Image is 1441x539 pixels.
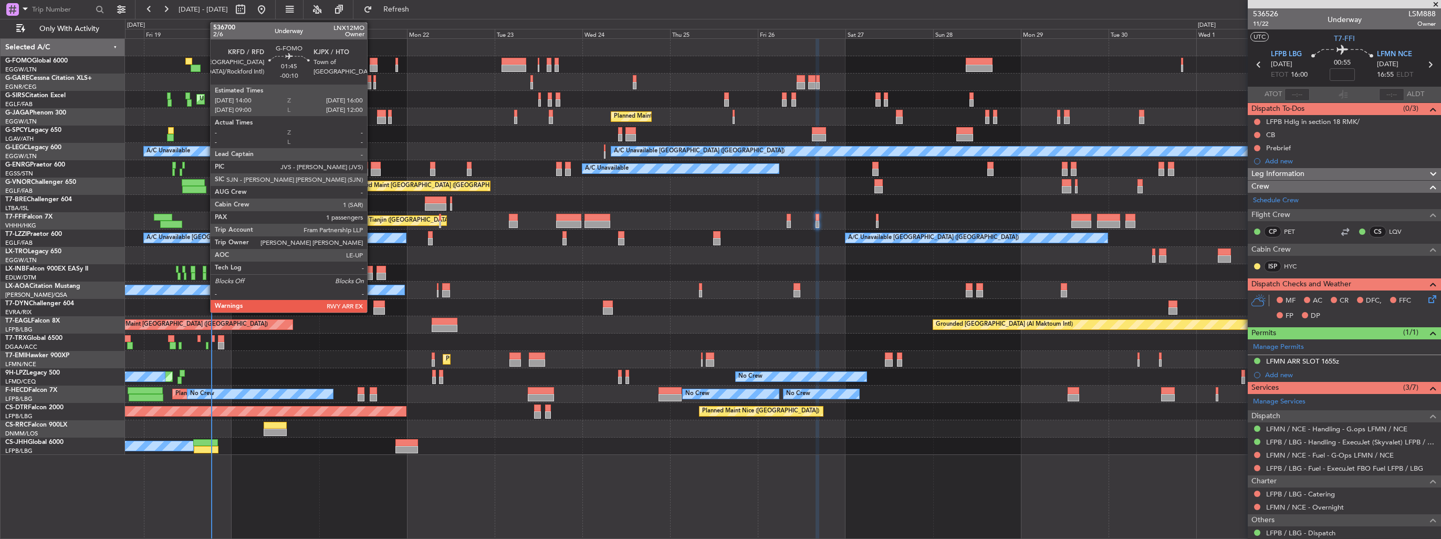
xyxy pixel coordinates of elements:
[5,447,33,455] a: LFPB/LBG
[1021,29,1109,38] div: Mon 29
[147,143,190,159] div: A/C Unavailable
[1407,89,1424,100] span: ALDT
[5,118,37,126] a: EGGW/LTN
[1396,70,1413,80] span: ELDT
[5,387,28,393] span: F-HECD
[407,29,495,38] div: Mon 22
[1266,143,1291,152] div: Prebrief
[5,127,61,133] a: G-SPCYLegacy 650
[5,266,88,272] a: LX-INBFalcon 900EX EASy II
[1377,59,1398,70] span: [DATE]
[1266,528,1335,537] a: LFPB / LBG - Dispatch
[1284,262,1308,271] a: HYC
[5,318,60,324] a: T7-EAGLFalcon 8X
[32,2,92,17] input: Trip Number
[319,29,407,38] div: Sun 21
[1408,8,1436,19] span: LSM888
[1366,296,1382,306] span: DFC,
[5,58,32,64] span: G-FOMO
[1266,490,1335,499] a: LFPB / LBG - Catering
[5,92,25,99] span: G-SIRS
[5,144,28,151] span: G-LEGC
[200,91,372,107] div: Unplanned Maint [GEOGRAPHIC_DATA] ([GEOGRAPHIC_DATA])
[5,256,37,264] a: EGGW/LTN
[1271,70,1288,80] span: ETOT
[5,187,33,195] a: EGLF/FAB
[5,266,26,272] span: LX-INB
[351,178,516,194] div: Planned Maint [GEOGRAPHIC_DATA] ([GEOGRAPHIC_DATA])
[1251,514,1275,526] span: Others
[5,214,24,220] span: T7-FFI
[127,21,145,30] div: [DATE]
[5,83,37,91] a: EGNR/CEG
[5,135,34,143] a: LGAV/ATH
[1334,58,1351,68] span: 00:55
[5,370,60,376] a: 9H-LPZLegacy 500
[1311,311,1320,322] span: DP
[5,405,64,411] a: CS-DTRFalcon 2000
[5,204,29,212] a: LTBA/ISL
[5,110,29,116] span: G-JAGA
[5,412,33,420] a: LFPB/LBG
[5,162,30,168] span: G-ENRG
[329,213,452,229] div: Planned Maint Tianjin ([GEOGRAPHIC_DATA])
[5,100,33,108] a: EGLF/FAB
[685,386,709,402] div: No Crew
[5,248,61,255] a: LX-TROLegacy 650
[5,353,69,359] a: T7-EMIHawker 900XP
[1286,311,1293,322] span: FP
[1251,278,1351,291] span: Dispatch Checks and Weather
[1328,14,1362,25] div: Underway
[5,179,76,185] a: G-VNORChallenger 650
[446,351,546,367] div: Planned Maint [GEOGRAPHIC_DATA]
[1286,296,1296,306] span: MF
[5,370,26,376] span: 9H-LPZ
[5,335,62,341] a: T7-TRXGlobal 6500
[1291,70,1308,80] span: 16:00
[1266,438,1436,447] a: LFPB / LBG - Handling - ExecuJet (Skyvalet) LFPB / LBG
[1403,327,1418,338] span: (1/1)
[5,300,74,307] a: T7-DYNChallenger 604
[5,170,33,178] a: EGSS/STN
[1253,8,1278,19] span: 536526
[27,25,111,33] span: Only With Activity
[5,92,66,99] a: G-SIRSCitation Excel
[1285,88,1310,101] input: --:--
[1399,296,1411,306] span: FFC
[1266,464,1423,473] a: LFPB / LBG - Fuel - ExecuJet FBO Fuel LFPB / LBG
[1266,424,1407,433] a: LFMN / NCE - Handling - G.ops LFMN / NCE
[1340,296,1349,306] span: CR
[1251,382,1279,394] span: Services
[359,1,422,18] button: Refresh
[5,395,33,403] a: LFPB/LBG
[1284,227,1308,236] a: PET
[5,300,29,307] span: T7-DYN
[936,317,1073,333] div: Grounded [GEOGRAPHIC_DATA] (Al Maktoum Intl)
[5,144,61,151] a: G-LEGCLegacy 600
[5,335,27,341] span: T7-TRX
[786,386,810,402] div: No Crew
[5,430,38,438] a: DNMM/LOS
[5,387,57,393] a: F-HECDFalcon 7X
[1266,357,1339,366] div: LFMN ARR SLOT 1655z
[5,162,65,168] a: G-ENRGPraetor 600
[758,29,845,38] div: Fri 26
[5,283,29,289] span: LX-AOA
[1264,261,1281,272] div: ISP
[1403,103,1418,114] span: (0/3)
[1377,49,1412,60] span: LFMN NCE
[1250,32,1269,42] button: UTC
[670,29,758,38] div: Thu 25
[5,439,28,445] span: CS-JHH
[5,222,36,230] a: VHHH/HKG
[1251,181,1269,193] span: Crew
[933,29,1021,38] div: Sun 28
[5,66,37,74] a: EGGW/LTN
[5,308,32,316] a: EVRA/RIX
[582,29,670,38] div: Wed 24
[848,230,1019,246] div: A/C Unavailable [GEOGRAPHIC_DATA] ([GEOGRAPHIC_DATA])
[1253,195,1299,206] a: Schedule Crew
[1389,227,1413,236] a: LQV
[5,196,27,203] span: T7-BRE
[5,179,31,185] span: G-VNOR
